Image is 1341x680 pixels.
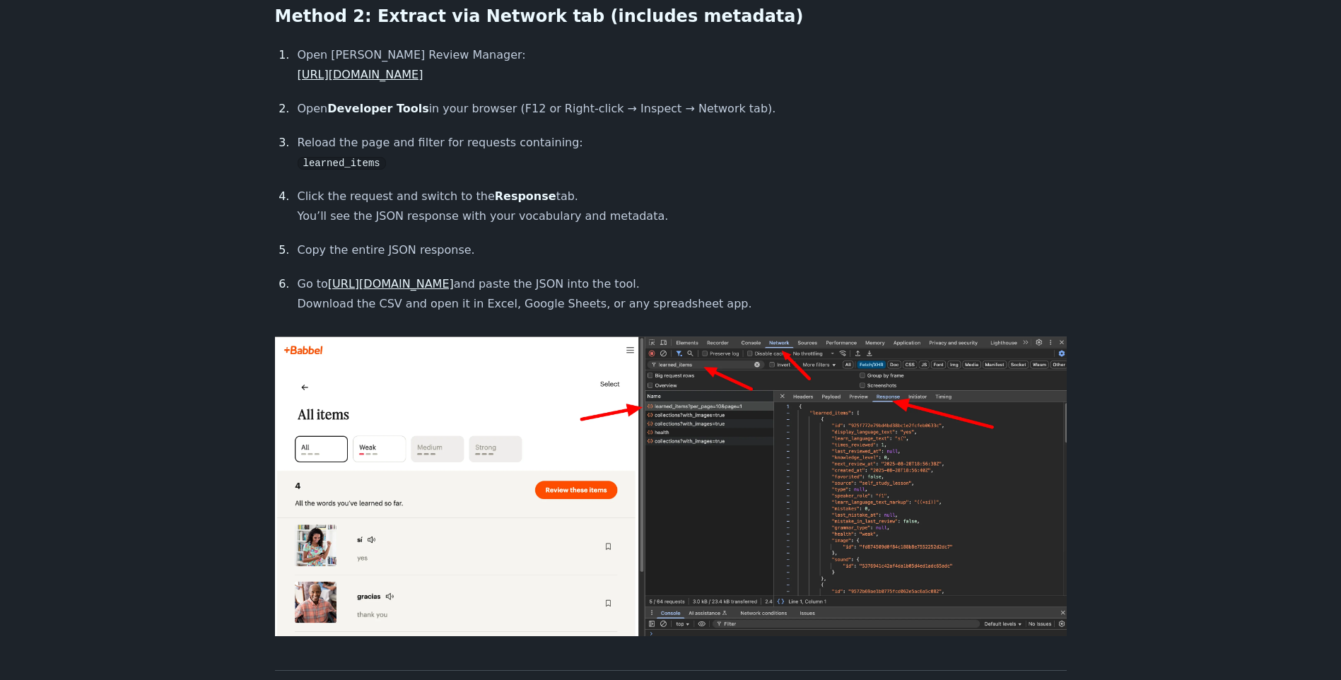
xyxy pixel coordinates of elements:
[298,157,386,170] code: learned_items
[328,277,454,291] a: [URL][DOMAIN_NAME]
[298,45,1067,85] p: Open [PERSON_NAME] Review Manager:
[298,187,1067,226] p: Click the request and switch to the tab. You’ll see the JSON response with your vocabulary and me...
[495,189,556,203] strong: Response
[298,133,1067,172] p: Reload the page and filter for requests containing:
[298,240,1067,260] p: Copy the entire JSON response.
[275,336,1067,637] img: Download Babbel vocabulary
[298,274,1067,314] p: Go to and paste the JSON into the tool. Download the CSV and open it in Excel, Google Sheets, or ...
[327,102,428,115] strong: Developer Tools
[298,68,423,81] a: [URL][DOMAIN_NAME]
[275,6,1067,28] h2: Method 2: Extract via Network tab (includes metadata)
[298,99,1067,119] p: Open in your browser (F12 or Right-click → Inspect → Network tab).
